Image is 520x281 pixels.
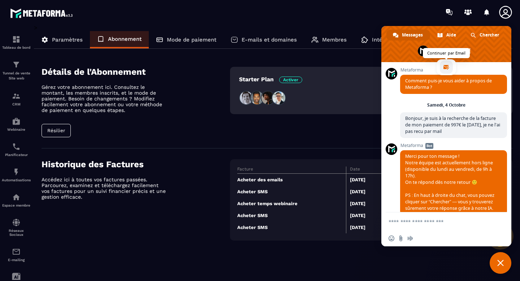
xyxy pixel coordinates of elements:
[2,71,31,81] p: Tunnel de vente Site web
[2,86,31,112] a: formationformationCRM
[272,91,286,105] img: people4
[446,30,456,40] span: Aide
[2,127,31,131] p: Webinaire
[2,30,31,55] a: formationformationTableau de bord
[108,36,142,42] p: Abonnement
[322,36,347,43] p: Membres
[465,46,475,56] div: Autres canaux
[490,252,511,274] div: Fermer le chat
[402,30,423,40] span: Messages
[12,142,21,151] img: scheduler
[237,209,346,221] td: Acheter SMS
[431,30,463,40] div: Aide
[12,218,21,227] img: social-network
[346,198,387,209] td: [DATE]
[237,167,346,174] th: Facture
[237,198,346,209] td: Acheter temps webinaire
[2,187,31,213] a: automationsautomationsEspace membre
[12,60,21,69] img: formation
[239,76,302,83] p: Starter Plan
[12,193,21,202] img: automations
[2,112,31,137] a: automationsautomationsWebinaire
[34,24,513,251] div: >
[480,30,499,40] span: Chercher
[279,77,302,83] span: Activer
[2,55,31,86] a: formationformationTunnel de vente Site web
[400,68,507,73] span: Metaforma
[2,137,31,162] a: schedulerschedulerPlanificateur
[400,143,507,148] span: Metaforma
[42,124,71,137] button: Résilier
[346,221,387,233] td: [DATE]
[398,235,404,241] span: Envoyer un fichier
[52,36,83,43] p: Paramètres
[2,203,31,207] p: Espace membre
[2,178,31,182] p: Automatisations
[386,30,430,40] div: Messages
[2,229,31,237] p: Réseaux Sociaux
[12,168,21,176] img: automations
[42,177,168,200] p: Accédez ici à toutes vos factures passées. Parcourez, examinez et téléchargez facilement vos fact...
[237,186,346,198] td: Acheter SMS
[10,7,75,20] img: logo
[2,153,31,157] p: Planificateur
[42,67,230,77] h4: Détails de l'Abonnement
[12,92,21,100] img: formation
[12,117,21,126] img: automations
[2,102,31,106] p: CRM
[42,84,168,113] p: Gérez votre abonnement ici. Consultez le montant, les membres inscrits, et le mode de paiement. B...
[407,235,413,241] span: Message audio
[346,186,387,198] td: [DATE]
[167,36,216,43] p: Mode de paiement
[389,235,394,241] span: Insérer un emoji
[440,61,453,74] a: email
[239,91,253,105] img: people1
[2,258,31,262] p: E-mailing
[261,91,275,105] img: people3
[405,115,500,134] span: Bonjour, je suis à la recherche de la facture de mon paiement de 997€ le [DATE], je ne l'ai pas r...
[12,35,21,44] img: formation
[405,153,494,211] span: Merci pour ton message ! Notre équipe est actuellement hors ligne (disponible du lundi au vendred...
[2,213,31,242] a: social-networksocial-networkRéseaux Sociaux
[464,30,506,40] div: Chercher
[242,36,297,43] p: E-mails et domaines
[237,174,346,186] td: Acheter des emails
[237,221,346,233] td: Acheter SMS
[425,143,433,149] span: Bot
[389,219,488,225] textarea: Entrez votre message...
[2,46,31,49] p: Tableau de bord
[427,103,465,107] div: Samedi, 4 Octobre
[2,162,31,187] a: automationsautomationsAutomatisations
[405,78,492,90] span: Comment puis-je vous aider à propos de Metaforma ?
[2,242,31,267] a: emailemailE-mailing
[250,91,264,105] img: people2
[42,159,230,169] h4: Historique des Factures
[12,247,21,256] img: email
[346,174,387,186] td: [DATE]
[372,36,401,43] p: Intégration
[346,209,387,221] td: [DATE]
[346,167,387,174] th: Date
